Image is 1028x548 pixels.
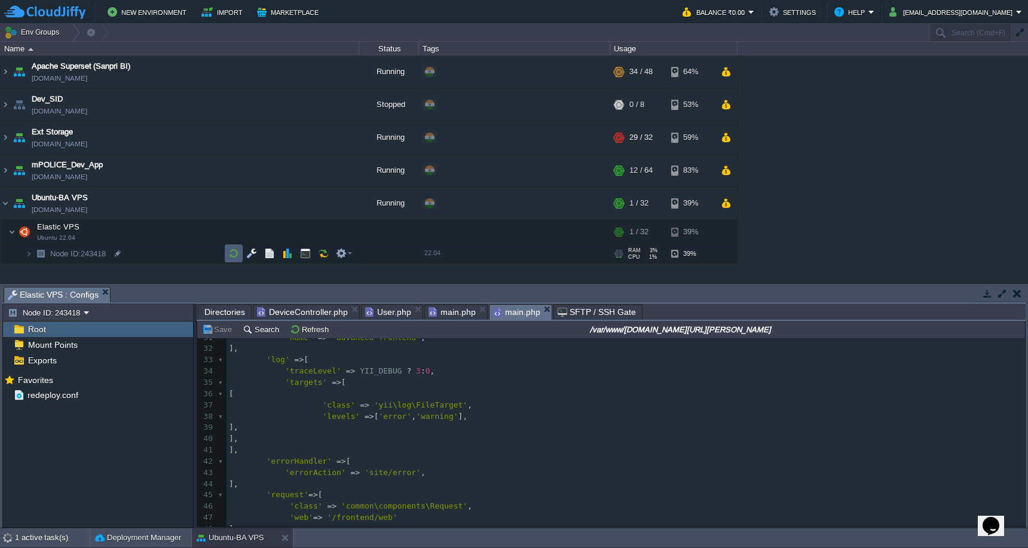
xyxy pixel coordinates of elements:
[361,304,423,319] li: /var/www/sevarth.in.net/Yatharth/common/models/User.php
[290,513,313,522] span: 'web'
[25,244,32,263] img: AMDAwAAAACH5BAEAAAAALAAAAAABAAEAAAICRAEAOw==
[308,490,318,499] span: =>
[197,445,216,456] div: 41
[351,468,360,477] span: =>
[26,324,48,335] span: Root
[611,42,737,56] div: Usage
[629,121,653,154] div: 29 / 32
[32,159,103,171] a: mPOLICE_Dev_App
[11,121,27,154] img: AMDAwAAAACH5BAEAAAAALAAAAAABAAEAAAICRAEAOw==
[28,48,33,51] img: AMDAwAAAACH5BAEAAAAALAAAAAABAAEAAAICRAEAOw==
[671,220,710,244] div: 39%
[834,5,868,19] button: Help
[26,355,59,366] span: Exports
[11,56,27,88] img: AMDAwAAAACH5BAEAAAAALAAAAAABAAEAAAICRAEAOw==
[197,377,216,388] div: 35
[267,490,308,499] span: 'request'
[629,154,653,186] div: 12 / 64
[1,42,359,56] div: Name
[49,249,108,259] a: Node ID:243418
[1,88,10,121] img: AMDAwAAAACH5BAEAAAAALAAAAAABAAEAAAICRAEAOw==
[889,5,1016,19] button: [EMAIL_ADDRESS][DOMAIN_NAME]
[295,355,304,364] span: =>
[197,479,216,490] div: 44
[243,324,283,335] button: Search
[32,171,87,183] a: [DOMAIN_NAME]
[197,433,216,445] div: 40
[421,333,426,342] span: ,
[229,423,238,431] span: ],
[421,366,426,375] span: :
[318,333,328,342] span: =>
[25,390,80,400] a: redeploy.conf
[16,375,55,385] a: Favorites
[1,187,10,219] img: AMDAwAAAACH5BAEAAAAALAAAAAABAAEAAAICRAEAOw==
[645,247,657,253] span: 3%
[406,366,411,375] span: ?
[197,422,216,433] div: 39
[645,254,657,260] span: 1%
[318,490,323,499] span: [
[365,305,411,319] span: User.php
[290,324,332,335] button: Refresh
[421,468,426,477] span: ,
[683,5,748,19] button: Balance ₹0.00
[267,457,332,466] span: 'errorHandler'
[359,88,419,121] div: Stopped
[26,339,79,350] a: Mount Points
[327,501,336,510] span: =>
[360,42,418,56] div: Status
[197,366,216,377] div: 34
[197,400,216,411] div: 37
[359,154,419,186] div: Running
[197,523,216,535] div: 48
[36,222,81,231] a: Elastic VPSUbuntu 22.04
[197,343,216,354] div: 32
[285,366,341,375] span: 'traceLevel'
[32,72,87,84] a: [DOMAIN_NAME]
[108,5,190,19] button: New Environment
[197,456,216,467] div: 42
[327,513,397,522] span: '/frontend/web'
[257,5,322,19] button: Marketplace
[360,400,369,409] span: =>
[365,412,374,421] span: =>
[285,378,327,387] span: 'targets'
[267,355,290,364] span: 'log'
[629,187,648,219] div: 1 / 32
[429,305,476,319] span: main.php
[16,220,33,244] img: AMDAwAAAACH5BAEAAAAALAAAAAABAAEAAAICRAEAOw==
[95,532,181,544] button: Deployment Manager
[202,324,235,335] button: Save
[1,121,10,154] img: AMDAwAAAACH5BAEAAAAALAAAAAABAAEAAAICRAEAOw==
[285,333,313,342] span: 'name'
[424,304,488,319] li: /var/www/sevarth.in.net/Yatharth/common/config/main.php
[32,105,87,117] a: [DOMAIN_NAME]
[671,88,710,121] div: 53%
[197,501,216,512] div: 46
[420,42,610,56] div: Tags
[374,400,468,409] span: 'yii\log\FileTarget'
[671,187,710,219] div: 39%
[467,400,472,409] span: ,
[229,479,238,488] span: ],
[11,187,27,219] img: AMDAwAAAACH5BAEAAAAALAAAAAABAAEAAAICRAEAOw==
[32,126,73,138] a: Ext Storage
[32,60,130,72] a: Apache Superset (Sanpri BI)
[37,234,75,241] span: Ubuntu 22.04
[426,366,430,375] span: 0
[629,88,644,121] div: 0 / 8
[8,307,84,318] button: Node ID: 243418
[411,412,416,421] span: ,
[671,121,710,154] div: 59%
[253,304,360,319] li: /var/www/sevarth.in.net/Yatharth/frontend/controllers/DeviceController.php
[49,249,108,259] span: 243418
[332,378,341,387] span: =>
[197,332,216,344] div: 31
[346,366,356,375] span: =>
[229,344,238,353] span: ],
